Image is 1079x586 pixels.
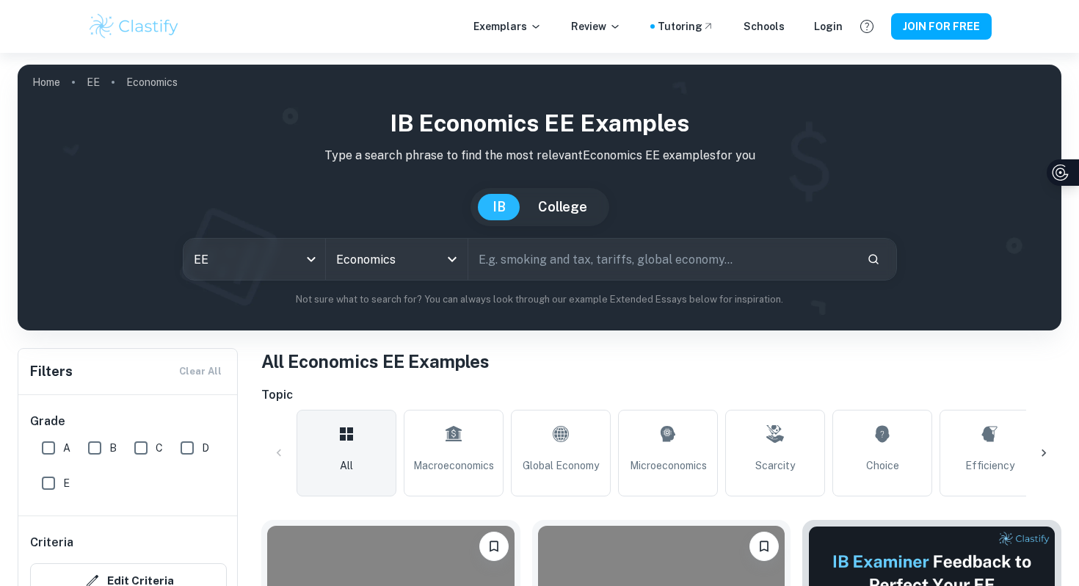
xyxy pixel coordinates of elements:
[749,532,779,561] button: Please log in to bookmark exemplars
[126,74,178,90] p: Economics
[63,475,70,491] span: E
[413,457,494,474] span: Macroeconomics
[30,534,73,551] h6: Criteria
[156,440,163,456] span: C
[29,147,1050,164] p: Type a search phrase to find the most relevant Economics EE examples for you
[29,106,1050,141] h1: IB Economics EE examples
[468,239,855,280] input: E.g. smoking and tax, tariffs, global economy...
[854,14,879,39] button: Help and Feedback
[523,457,599,474] span: Global Economy
[109,440,117,456] span: B
[744,18,785,35] a: Schools
[30,361,73,382] h6: Filters
[202,440,209,456] span: D
[479,532,509,561] button: Please log in to bookmark exemplars
[63,440,70,456] span: A
[340,457,353,474] span: All
[184,239,325,280] div: EE
[965,457,1014,474] span: Efficiency
[866,457,899,474] span: Choice
[473,18,542,35] p: Exemplars
[18,65,1061,330] img: profile cover
[571,18,621,35] p: Review
[32,72,60,93] a: Home
[29,292,1050,307] p: Not sure what to search for? You can always look through our example Extended Essays below for in...
[261,348,1061,375] h1: All Economics EE Examples
[630,457,707,474] span: Microeconomics
[891,13,992,40] button: JOIN FOR FREE
[755,457,795,474] span: Scarcity
[30,413,227,430] h6: Grade
[478,194,520,220] button: IB
[861,247,886,272] button: Search
[814,18,843,35] a: Login
[261,386,1061,404] h6: Topic
[87,72,100,93] a: EE
[442,249,462,270] button: Open
[87,12,181,41] img: Clastify logo
[523,194,602,220] button: College
[658,18,714,35] a: Tutoring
